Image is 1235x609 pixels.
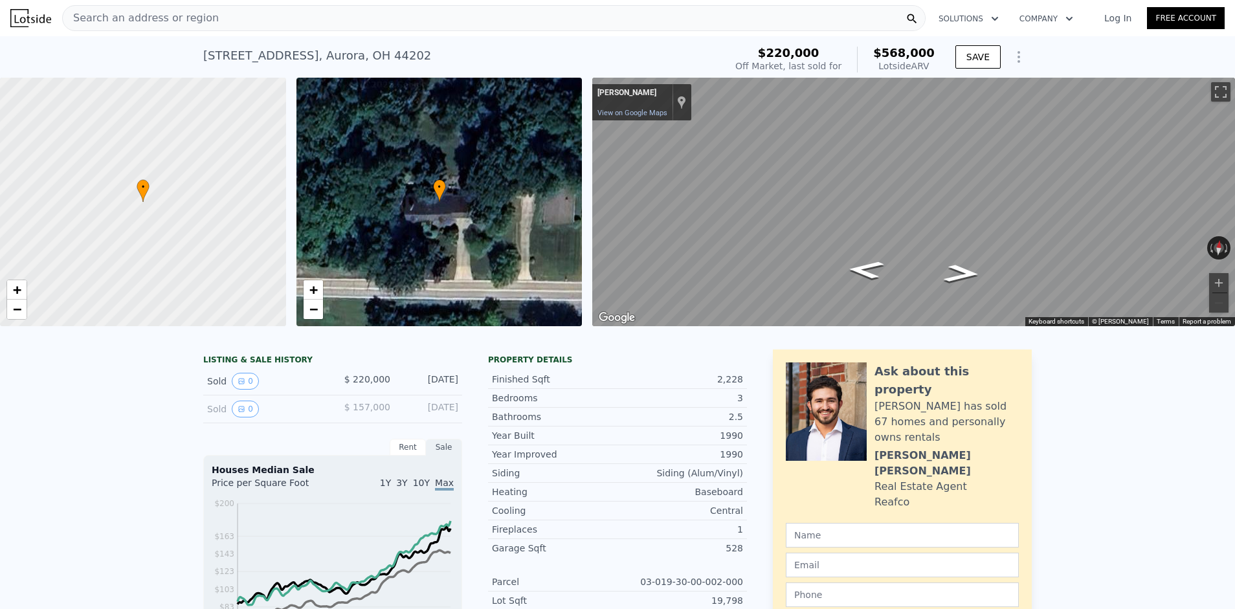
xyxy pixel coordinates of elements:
[1157,318,1175,325] a: Terms (opens in new tab)
[49,76,116,85] div: Domain Overview
[435,478,454,491] span: Max
[492,594,617,607] div: Lot Sqft
[401,401,458,417] div: [DATE]
[212,476,333,497] div: Price per Square Foot
[873,46,935,60] span: $568,000
[488,355,747,365] div: Property details
[874,448,1019,479] div: [PERSON_NAME] [PERSON_NAME]
[492,575,617,588] div: Parcel
[1006,44,1032,70] button: Show Options
[137,179,150,202] div: •
[21,21,31,31] img: logo_orange.svg
[1089,12,1147,25] a: Log In
[492,392,617,404] div: Bedrooms
[203,47,431,65] div: [STREET_ADDRESS] , Aurora , OH 44202
[1213,236,1225,260] button: Reset the view
[597,109,667,117] a: View on Google Maps
[7,300,27,319] a: Zoom out
[309,282,317,298] span: +
[595,309,638,326] a: Open this area in Google Maps (opens a new window)
[617,523,743,536] div: 1
[595,309,638,326] img: Google
[10,9,51,27] img: Lotside
[401,373,458,390] div: [DATE]
[873,60,935,72] div: Lotside ARV
[390,439,426,456] div: Rent
[928,7,1009,30] button: Solutions
[617,485,743,498] div: Baseboard
[874,399,1019,445] div: [PERSON_NAME] has sold 67 homes and personally owns rentals
[1209,293,1229,313] button: Zoom out
[129,75,139,85] img: tab_keywords_by_traffic_grey.svg
[36,21,63,31] div: v 4.0.25
[492,523,617,536] div: Fireplaces
[426,439,462,456] div: Sale
[592,78,1235,326] div: Street View
[13,282,21,298] span: +
[617,392,743,404] div: 3
[413,478,430,488] span: 10Y
[735,60,841,72] div: Off Market, last sold for
[492,448,617,461] div: Year Improved
[7,280,27,300] a: Zoom in
[380,478,391,488] span: 1Y
[203,355,462,368] div: LISTING & SALE HISTORY
[617,542,743,555] div: 528
[874,362,1019,399] div: Ask about this property
[617,373,743,386] div: 2,228
[874,494,909,510] div: Reafco
[617,467,743,480] div: Siding (Alum/Vinyl)
[874,479,967,494] div: Real Estate Agent
[304,300,323,319] a: Zoom out
[1009,7,1084,30] button: Company
[617,575,743,588] div: 03-019-30-00-002-000
[758,46,819,60] span: $220,000
[34,34,142,44] div: Domain: [DOMAIN_NAME]
[1092,318,1149,325] span: © [PERSON_NAME]
[928,260,996,287] path: Go East
[309,301,317,317] span: −
[1183,318,1231,325] a: Report a problem
[304,280,323,300] a: Zoom in
[214,567,234,576] tspan: $123
[1209,273,1229,293] button: Zoom in
[137,181,150,193] span: •
[344,374,390,384] span: $ 220,000
[492,485,617,498] div: Heating
[214,532,234,541] tspan: $163
[1224,236,1231,260] button: Rotate clockwise
[492,504,617,517] div: Cooling
[207,373,322,390] div: Sold
[1147,7,1225,29] a: Free Account
[492,542,617,555] div: Garage Sqft
[1207,236,1214,260] button: Rotate counterclockwise
[433,179,446,202] div: •
[592,78,1235,326] div: Map
[214,499,234,508] tspan: $200
[212,463,454,476] div: Houses Median Sale
[492,429,617,442] div: Year Built
[13,301,21,317] span: −
[492,410,617,423] div: Bathrooms
[1211,82,1230,102] button: Toggle fullscreen view
[232,373,259,390] button: View historical data
[786,523,1019,548] input: Name
[63,10,219,26] span: Search an address or region
[617,410,743,423] div: 2.5
[1029,317,1084,326] button: Keyboard shortcuts
[597,88,667,97] a: [PERSON_NAME]
[786,553,1019,577] input: Email
[396,478,407,488] span: 3Y
[214,585,234,594] tspan: $103
[21,34,31,44] img: website_grey.svg
[492,467,617,480] div: Siding
[617,594,743,607] div: 19,798
[492,373,617,386] div: Finished Sqft
[344,402,390,412] span: $ 157,000
[617,429,743,442] div: 1990
[207,401,322,417] div: Sold
[955,45,1001,69] button: SAVE
[617,504,743,517] div: Central
[786,582,1019,607] input: Phone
